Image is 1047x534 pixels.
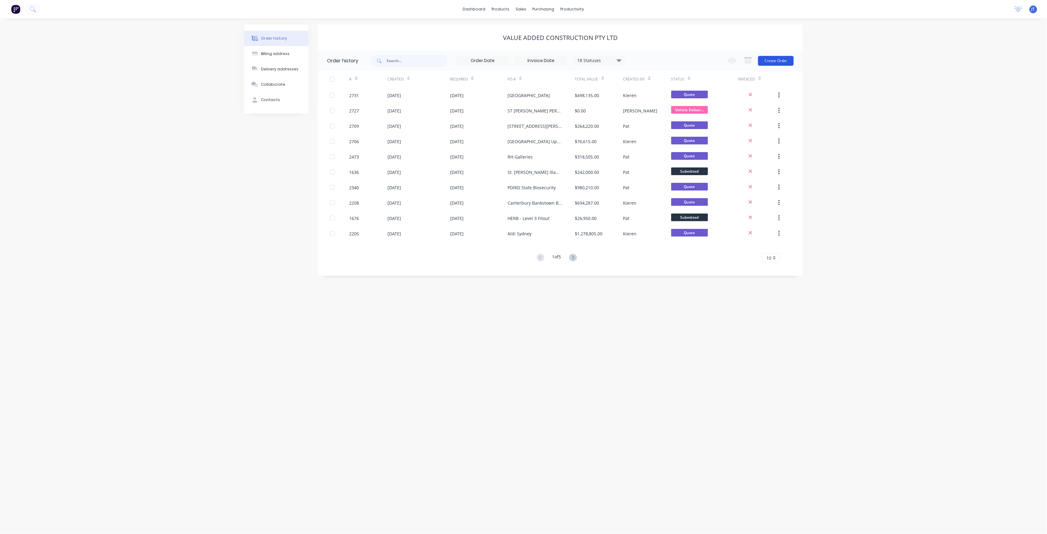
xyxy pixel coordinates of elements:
div: Contacts [261,97,280,103]
span: Quote [671,91,708,98]
input: Invoice Date [515,56,567,65]
div: Canterbury Bankstown Bulldogs Centre Of Excellence [PERSON_NAME][STREET_ADDRESS] [508,200,563,206]
div: RH Galleries [508,154,533,160]
div: $318,505.00 [575,154,599,160]
div: Status [671,71,738,88]
button: Delivery addresses [244,61,309,77]
div: 2473 [349,154,359,160]
span: 10 [766,255,771,261]
button: Collaborate [244,77,309,92]
div: Value Added Construction Pty Ltd [503,34,618,41]
div: PO # [508,71,575,88]
span: Quote [671,198,708,206]
div: [DATE] [450,154,464,160]
div: Aldi Sydney [508,230,532,237]
div: Delivery addresses [261,66,299,72]
div: sales [513,5,530,14]
div: purchasing [530,5,558,14]
div: 1676 [349,215,359,222]
div: Kieren [623,92,636,99]
div: [GEOGRAPHIC_DATA] [508,92,550,99]
span: Quote [671,183,708,190]
a: dashboard [460,5,489,14]
div: [DATE] [450,230,464,237]
span: JT [1032,6,1035,12]
div: Total Value [575,77,598,82]
span: Quote [671,229,708,237]
div: [DATE] [388,184,401,191]
div: $1,278,805.00 [575,230,603,237]
div: Billing address [261,51,290,57]
div: 2205 [349,230,359,237]
div: Pat [623,215,629,222]
div: Kieren [623,200,636,206]
div: # [349,71,388,88]
div: Pat [623,169,629,175]
div: [DATE] [450,138,464,145]
div: ST [PERSON_NAME] PERFORMANCE & TRAINING SITE MEASURE [DATE] [508,108,563,114]
div: Total Value [575,71,623,88]
div: [DATE] [450,184,464,191]
div: Pat [623,123,629,129]
div: [DATE] [450,123,464,129]
div: 2709 [349,123,359,129]
div: Invoiced [738,77,755,82]
div: Invoiced [738,71,777,88]
div: 2208 [349,200,359,206]
div: [DATE] [450,215,464,222]
div: Status [671,77,685,82]
div: [DATE] [450,200,464,206]
button: Create Order [758,56,794,66]
div: $694,287.00 [575,200,599,206]
span: Submitted [671,214,708,221]
div: [DATE] [388,230,401,237]
div: products [489,5,513,14]
div: $0.00 [575,108,586,114]
div: Required [450,77,468,82]
div: Order history [327,57,358,65]
div: [DATE] [388,108,401,114]
div: [DATE] [388,123,401,129]
div: Created [388,77,404,82]
div: Order history [261,36,287,41]
div: [DATE] [388,92,401,99]
div: Pat [623,154,629,160]
div: Pat [623,184,629,191]
div: $26,950.00 [575,215,597,222]
button: Contacts [244,92,309,108]
div: Collaborate [261,82,286,87]
div: Kieren [623,138,636,145]
div: 1 of 5 [552,253,561,262]
div: HERB - Level 3 Fitout [508,215,550,222]
img: Factory [11,5,20,14]
div: Required [450,71,508,88]
div: Created By [623,71,671,88]
div: $76,615.00 [575,138,597,145]
div: Created By [623,77,645,82]
div: [DATE] [388,215,401,222]
span: Quote [671,152,708,160]
span: Quote [671,121,708,129]
div: Kieren [623,230,636,237]
span: Vehicle Deliver... [671,106,708,114]
div: 18 Statuses [574,57,625,64]
div: [DATE] [388,169,401,175]
div: [STREET_ADDRESS][PERSON_NAME] [508,123,563,129]
div: PO # [508,77,516,82]
div: 2340 [349,184,359,191]
div: $264,220.00 [575,123,599,129]
div: [GEOGRAPHIC_DATA] Upgrades [508,138,563,145]
div: # [349,77,352,82]
div: 2706 [349,138,359,145]
input: Order Date [457,56,508,65]
div: $242,000.00 [575,169,599,175]
div: [DATE] [388,200,401,206]
div: $980,210.00 [575,184,599,191]
div: 2731 [349,92,359,99]
div: 2727 [349,108,359,114]
div: [DATE] [450,92,464,99]
div: PDIRD State Biosecurity [508,184,556,191]
div: productivity [558,5,587,14]
div: $498,135.00 [575,92,599,99]
div: 1636 [349,169,359,175]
